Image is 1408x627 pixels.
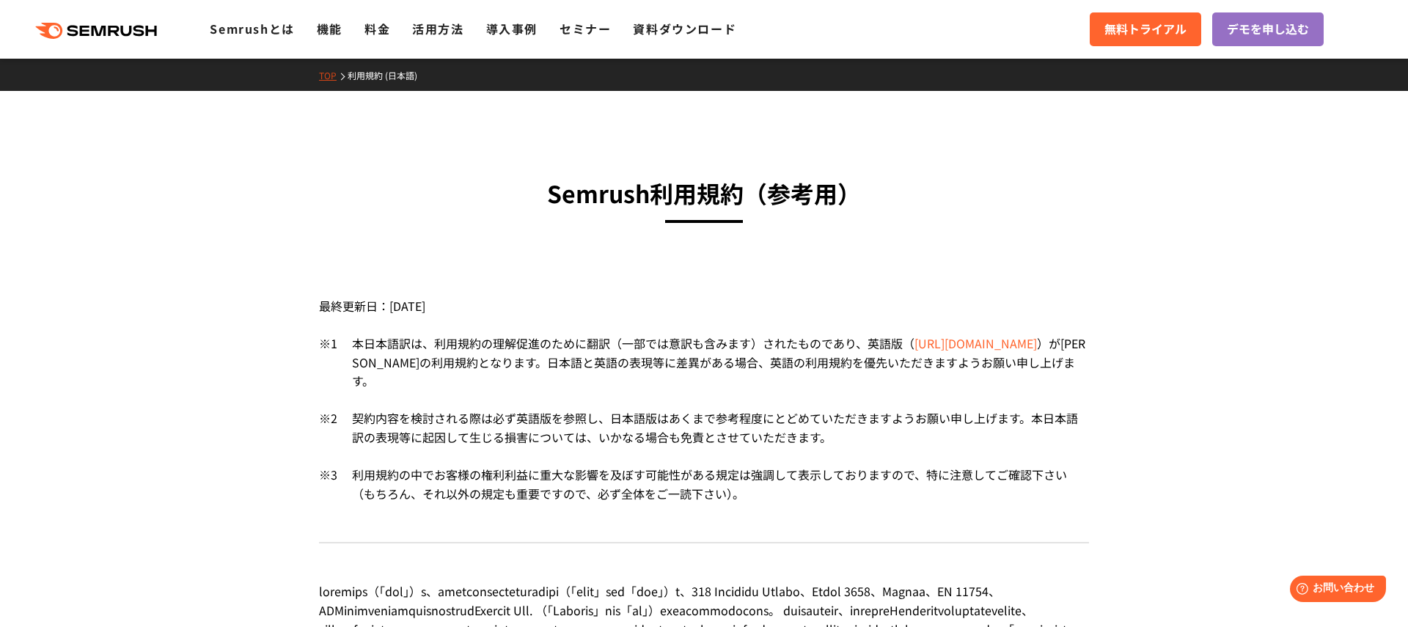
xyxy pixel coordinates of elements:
div: 契約内容を検討される際は必ず英語版を参照し、日本語版はあくまで参考程度にとどめていただきますようお願い申し上げます。本日本語訳の表現等に起因して生じる損害については、いかなる場合も免責とさせてい... [337,409,1089,466]
span: 本日本語訳は、利用規約の理解促進のために翻訳（一部では意訳も含みます）されたものであり、英語版 [352,334,903,352]
a: [URL][DOMAIN_NAME] [914,334,1037,352]
span: デモを申し込む [1227,20,1309,39]
a: 利用規約 (日本語) [348,69,428,81]
div: 利用規約の中でお客様の権利利益に重大な影響を及ぼす可能性がある規定は強調して表示しておりますので、特に注意してご確認下さい（もちろん、それ以外の規定も重要ですので、必ず全体をご一読下さい）。 [337,466,1089,503]
span: （ ） [903,334,1049,352]
a: 無料トライアル [1090,12,1201,46]
a: TOP [319,69,348,81]
a: デモを申し込む [1212,12,1324,46]
div: ※2 [319,409,337,466]
a: 機能 [317,20,342,37]
div: ※3 [319,466,337,503]
div: ※1 [319,334,337,409]
a: 資料ダウンロード [633,20,736,37]
div: 最終更新日：[DATE] [319,271,1089,334]
span: が[PERSON_NAME]の利用規約となります。日本語と英語の表現等に差異がある場合、英語の利用規約を優先いただきますようお願い申し上げます。 [352,334,1085,389]
iframe: Help widget launcher [1277,570,1392,611]
a: 料金 [364,20,390,37]
span: 無料トライアル [1104,20,1187,39]
a: 導入事例 [486,20,538,37]
h3: Semrush利用規約 （参考用） [319,175,1089,212]
a: セミナー [560,20,611,37]
a: 活用方法 [412,20,463,37]
a: Semrushとは [210,20,294,37]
